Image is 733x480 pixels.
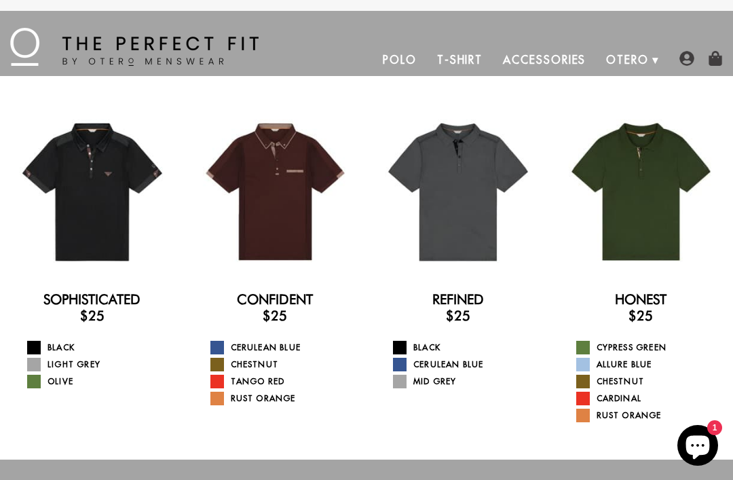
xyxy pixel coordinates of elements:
a: Rust Orange [210,392,358,405]
a: Olive [27,375,174,388]
h3: $25 [10,308,174,324]
img: The Perfect Fit - by Otero Menswear - Logo [10,28,259,66]
a: Light Grey [27,358,174,371]
img: shopping-bag-icon.png [708,51,723,66]
img: user-account-icon.png [679,51,694,66]
a: Cerulean Blue [393,358,540,371]
a: Mid Grey [393,375,540,388]
a: Black [393,341,540,354]
inbox-online-store-chat: Shopify online store chat [673,425,722,469]
a: T-Shirt [427,43,493,76]
a: Confident [237,291,313,308]
a: Sophisticated [43,291,140,308]
h3: $25 [376,308,540,324]
h3: $25 [559,308,723,324]
h3: $25 [193,308,358,324]
a: Polo [373,43,427,76]
a: Refined [432,291,484,308]
a: Chestnut [210,358,358,371]
a: Cerulean Blue [210,341,358,354]
a: Chestnut [576,375,723,388]
a: Tango Red [210,375,358,388]
a: Honest [615,291,666,308]
a: Cardinal [576,392,723,405]
a: Cypress Green [576,341,723,354]
a: Black [27,341,174,354]
a: Accessories [493,43,596,76]
a: Rust Orange [576,409,723,422]
a: Allure Blue [576,358,723,371]
a: Otero [596,43,659,76]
